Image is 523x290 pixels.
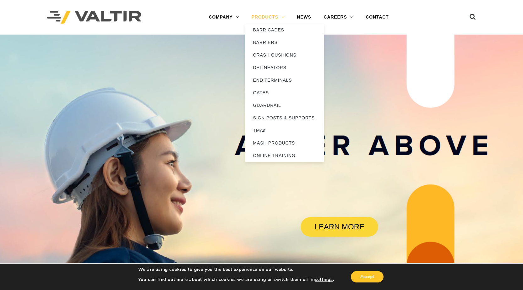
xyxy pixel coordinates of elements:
a: SIGN POSTS & SUPPORTS [245,112,324,124]
button: settings [315,277,333,282]
a: BARRICADES [245,24,324,36]
a: NEWS [291,11,317,24]
a: CAREERS [318,11,360,24]
a: CONTACT [359,11,395,24]
a: COMPANY [203,11,245,24]
a: LEARN MORE [301,217,378,237]
a: MASH PRODUCTS [245,137,324,149]
p: You can find out more about which cookies we are using or switch them off in . [138,277,334,282]
button: Accept [351,271,384,282]
a: BARRIERS [245,36,324,49]
a: GATES [245,86,324,99]
p: We are using cookies to give you the best experience on our website. [138,267,334,272]
a: ONLINE TRAINING [245,149,324,162]
a: DELINEATORS [245,61,324,74]
a: END TERMINALS [245,74,324,86]
a: PRODUCTS [245,11,291,24]
img: Valtir [47,11,141,24]
a: TMAs [245,124,324,137]
a: CRASH CUSHIONS [245,49,324,61]
a: GUARDRAIL [245,99,324,112]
